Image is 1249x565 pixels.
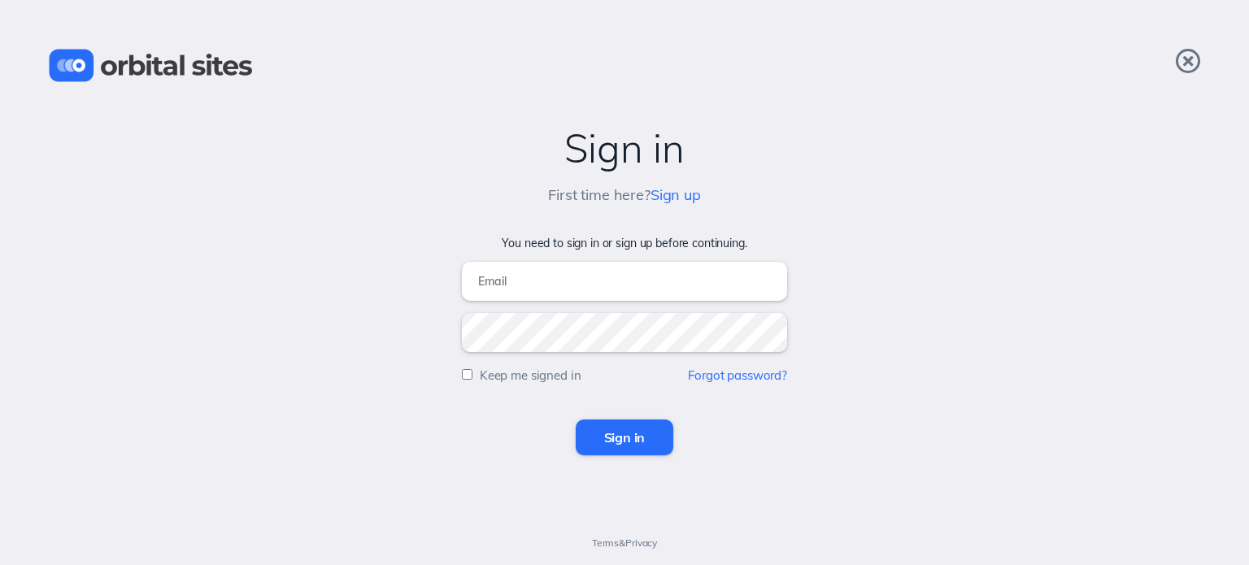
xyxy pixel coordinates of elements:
label: Keep me signed in [480,367,581,383]
a: Privacy [625,537,657,549]
a: Sign up [651,185,701,204]
form: You need to sign in or sign up before continuing. [16,237,1233,455]
a: Forgot password? [688,367,787,383]
input: Email [462,262,787,301]
img: Orbital Sites Logo [49,49,253,82]
a: Terms [592,537,619,549]
h2: Sign in [16,126,1233,171]
h5: First time here? [548,187,701,204]
input: Sign in [576,419,674,455]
